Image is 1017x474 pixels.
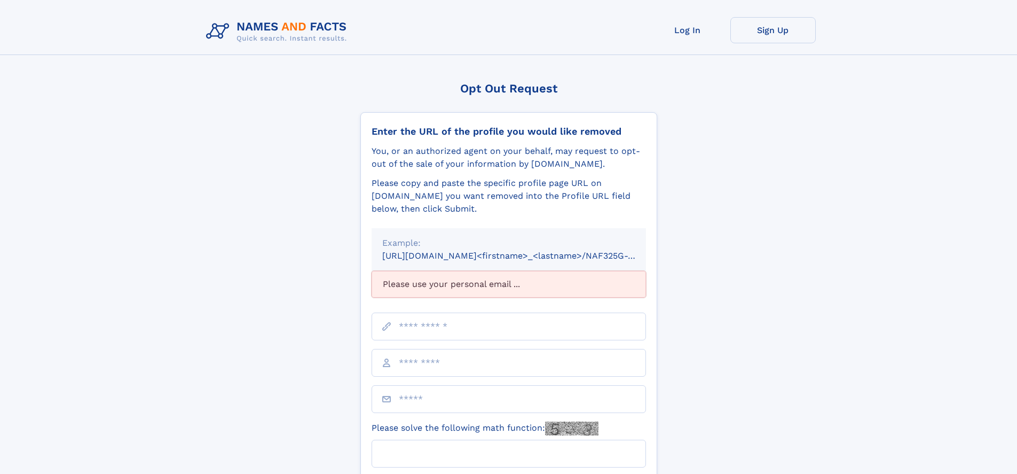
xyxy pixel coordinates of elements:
label: Please solve the following math function: [372,422,598,436]
a: Sign Up [730,17,816,43]
div: Please copy and paste the specific profile page URL on [DOMAIN_NAME] you want removed into the Pr... [372,177,646,215]
div: Example: [382,237,635,250]
div: Enter the URL of the profile you would like removed [372,126,646,137]
small: [URL][DOMAIN_NAME]<firstname>_<lastname>/NAF325G-xxxxxxxx [382,251,666,261]
img: Logo Names and Facts [202,17,356,46]
div: You, or an authorized agent on your behalf, may request to opt-out of the sale of your informatio... [372,145,646,170]
div: Please use your personal email ... [372,271,646,298]
div: Opt Out Request [360,82,657,95]
a: Log In [645,17,730,43]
